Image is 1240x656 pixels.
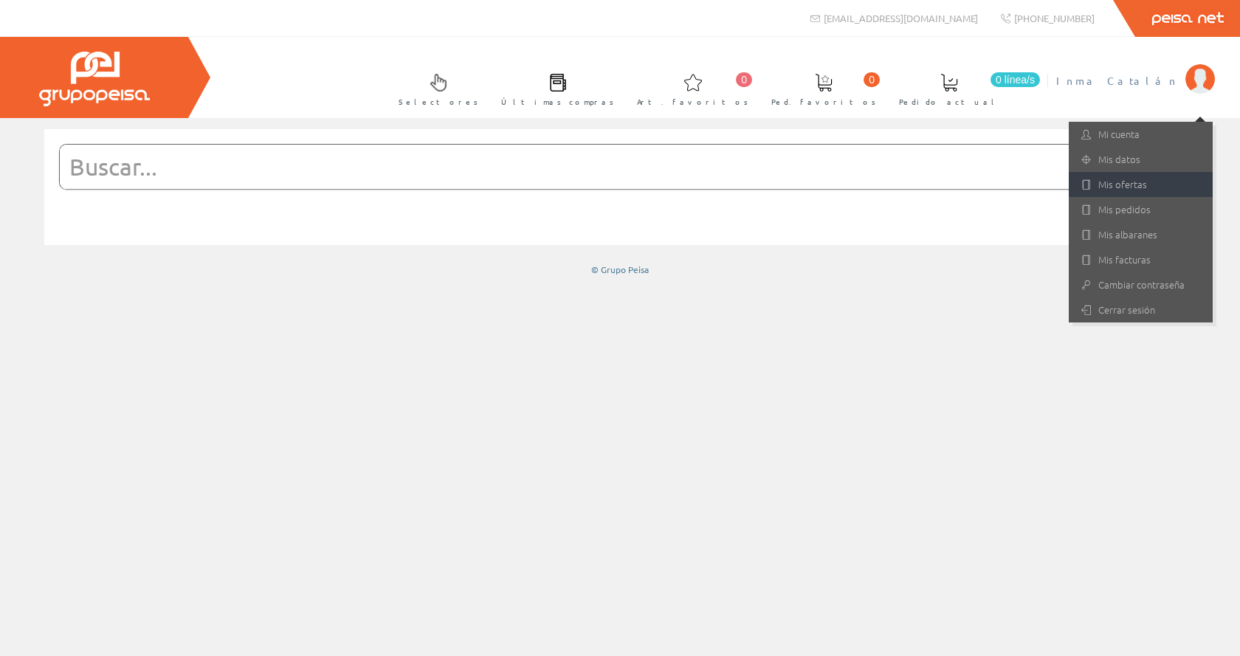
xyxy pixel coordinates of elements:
[1069,297,1213,322] a: Cerrar sesión
[1069,197,1213,222] a: Mis pedidos
[771,94,876,109] span: Ped. favoritos
[864,72,880,87] span: 0
[1014,12,1095,24] span: [PHONE_NUMBER]
[1069,247,1213,272] a: Mis facturas
[899,94,999,109] span: Pedido actual
[1056,61,1215,75] a: Inma Catalán
[486,61,621,115] a: Últimas compras
[1069,122,1213,147] a: Mi cuenta
[1056,73,1178,88] span: Inma Catalán
[1069,222,1213,247] a: Mis albaranes
[39,52,150,106] img: Grupo Peisa
[824,12,978,24] span: [EMAIL_ADDRESS][DOMAIN_NAME]
[1069,272,1213,297] a: Cambiar contraseña
[44,263,1196,276] div: © Grupo Peisa
[399,94,478,109] span: Selectores
[384,61,486,115] a: Selectores
[1069,172,1213,197] a: Mis ofertas
[991,72,1040,87] span: 0 línea/s
[60,145,1144,189] input: Buscar...
[736,72,752,87] span: 0
[637,94,748,109] span: Art. favoritos
[1069,147,1213,172] a: Mis datos
[501,94,614,109] span: Últimas compras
